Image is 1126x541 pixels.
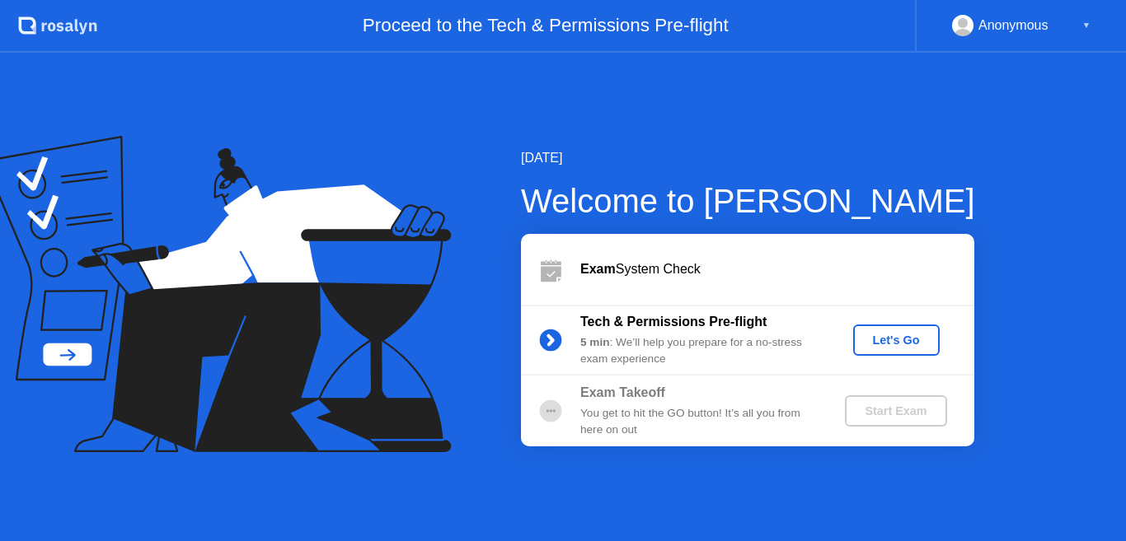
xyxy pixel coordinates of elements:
div: You get to hit the GO button! It’s all you from here on out [580,405,818,439]
div: : We’ll help you prepare for a no-stress exam experience [580,334,818,368]
div: Welcome to [PERSON_NAME] [521,176,975,226]
b: Tech & Permissions Pre-flight [580,315,767,329]
button: Let's Go [853,324,940,356]
div: System Check [580,259,974,279]
div: [DATE] [521,148,975,168]
b: Exam Takeoff [580,385,665,399]
button: Start Exam [845,395,946,427]
div: ▼ [1082,15,1091,36]
div: Let's Go [860,333,933,347]
b: Exam [580,262,616,276]
div: Anonymous [978,15,1049,36]
div: Start Exam [852,404,940,417]
b: 5 min [580,336,610,348]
